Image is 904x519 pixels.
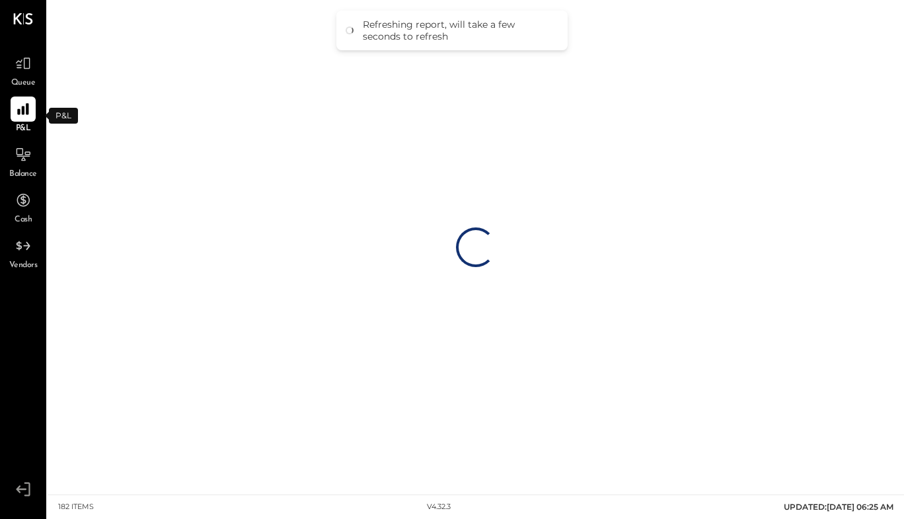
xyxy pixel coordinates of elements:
div: 182 items [58,502,94,512]
div: P&L [49,108,78,124]
span: P&L [16,123,31,135]
div: v 4.32.3 [427,502,451,512]
a: Balance [1,142,46,180]
span: Balance [9,169,37,180]
a: Cash [1,188,46,226]
span: UPDATED: [DATE] 06:25 AM [784,502,893,512]
span: Queue [11,77,36,89]
a: Vendors [1,233,46,272]
a: Queue [1,51,46,89]
span: Cash [15,214,32,226]
div: Refreshing report, will take a few seconds to refresh [363,19,554,42]
a: P&L [1,97,46,135]
span: Vendors [9,260,38,272]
